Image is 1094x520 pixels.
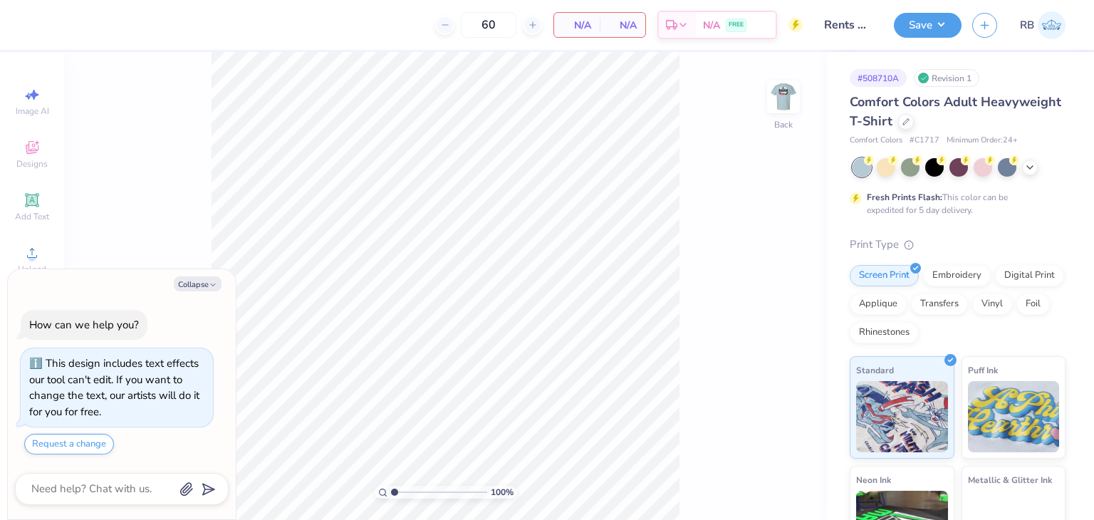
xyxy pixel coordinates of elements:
button: Save [894,13,962,38]
div: Digital Print [995,265,1064,286]
div: Rhinestones [850,322,919,343]
img: Standard [856,381,948,452]
span: Add Text [15,211,49,222]
span: # C1717 [910,135,939,147]
div: Embroidery [923,265,991,286]
img: Ryan Brennecke [1038,11,1066,39]
span: Comfort Colors [850,135,902,147]
span: Image AI [16,105,49,117]
div: Applique [850,293,907,315]
div: Print Type [850,236,1066,253]
span: Neon Ink [856,472,891,487]
span: Upload [18,264,46,275]
span: Puff Ink [968,363,998,378]
button: Request a change [24,434,114,454]
img: Back [769,83,798,111]
div: Transfers [911,293,968,315]
div: This design includes text effects our tool can't edit. If you want to change the text, our artist... [29,356,199,419]
input: Untitled Design [813,11,883,39]
button: Collapse [174,276,222,291]
img: Puff Ink [968,381,1060,452]
span: Comfort Colors Adult Heavyweight T-Shirt [850,93,1061,130]
span: RB [1020,17,1034,33]
span: N/A [608,18,637,33]
input: – – [461,12,516,38]
span: N/A [703,18,720,33]
div: Revision 1 [914,69,979,87]
strong: Fresh Prints Flash: [867,192,942,203]
span: N/A [563,18,591,33]
div: How can we help you? [29,318,139,332]
div: Back [774,118,793,131]
span: FREE [729,20,744,30]
div: This color can be expedited for 5 day delivery. [867,191,1042,217]
div: Foil [1016,293,1050,315]
div: Screen Print [850,265,919,286]
span: Designs [16,158,48,170]
span: Standard [856,363,894,378]
div: Vinyl [972,293,1012,315]
div: # 508710A [850,69,907,87]
span: 100 % [491,486,514,499]
a: RB [1020,11,1066,39]
span: Metallic & Glitter Ink [968,472,1052,487]
span: Minimum Order: 24 + [947,135,1018,147]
